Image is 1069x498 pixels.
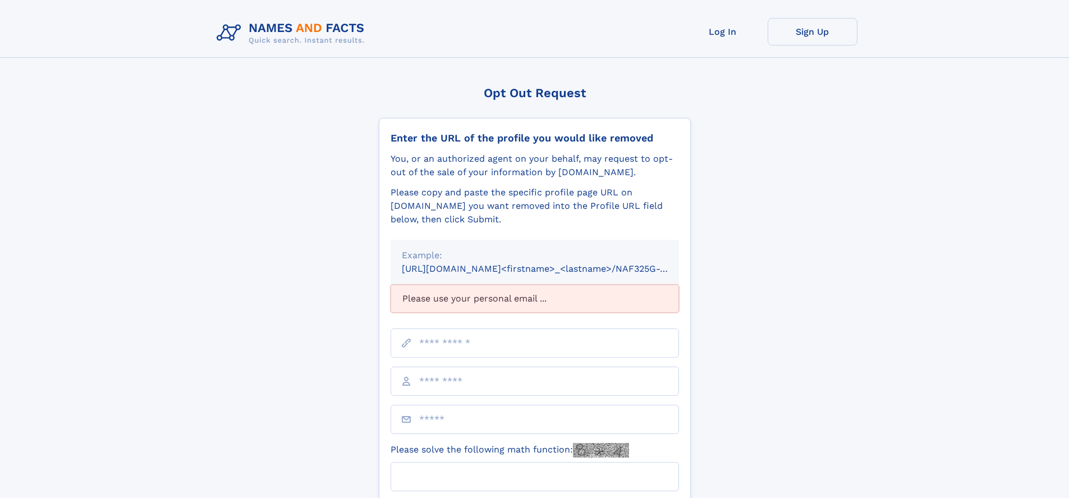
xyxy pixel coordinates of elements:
label: Please solve the following math function: [391,443,629,458]
div: You, or an authorized agent on your behalf, may request to opt-out of the sale of your informatio... [391,152,679,179]
small: [URL][DOMAIN_NAME]<firstname>_<lastname>/NAF325G-xxxxxxxx [402,263,700,274]
a: Log In [678,18,768,45]
div: Please copy and paste the specific profile page URL on [DOMAIN_NAME] you want removed into the Pr... [391,186,679,226]
a: Sign Up [768,18,857,45]
img: Logo Names and Facts [212,18,374,48]
div: Enter the URL of the profile you would like removed [391,132,679,144]
div: Example: [402,249,668,262]
div: Please use your personal email ... [391,285,679,313]
div: Opt Out Request [379,86,691,100]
